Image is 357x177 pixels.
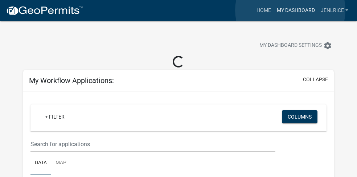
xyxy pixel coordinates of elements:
span: My Dashboard Settings [259,41,322,50]
button: collapse [303,76,328,83]
a: + Filter [39,110,70,123]
button: Columns [282,110,317,123]
a: Data [30,152,51,175]
a: My Dashboard [274,4,318,17]
i: settings [323,41,332,50]
h5: My Workflow Applications: [29,76,114,85]
button: My Dashboard Settingssettings [254,38,338,53]
a: Map [51,152,71,175]
a: jenlrice [318,4,351,17]
input: Search for applications [30,137,275,152]
a: Home [254,4,274,17]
